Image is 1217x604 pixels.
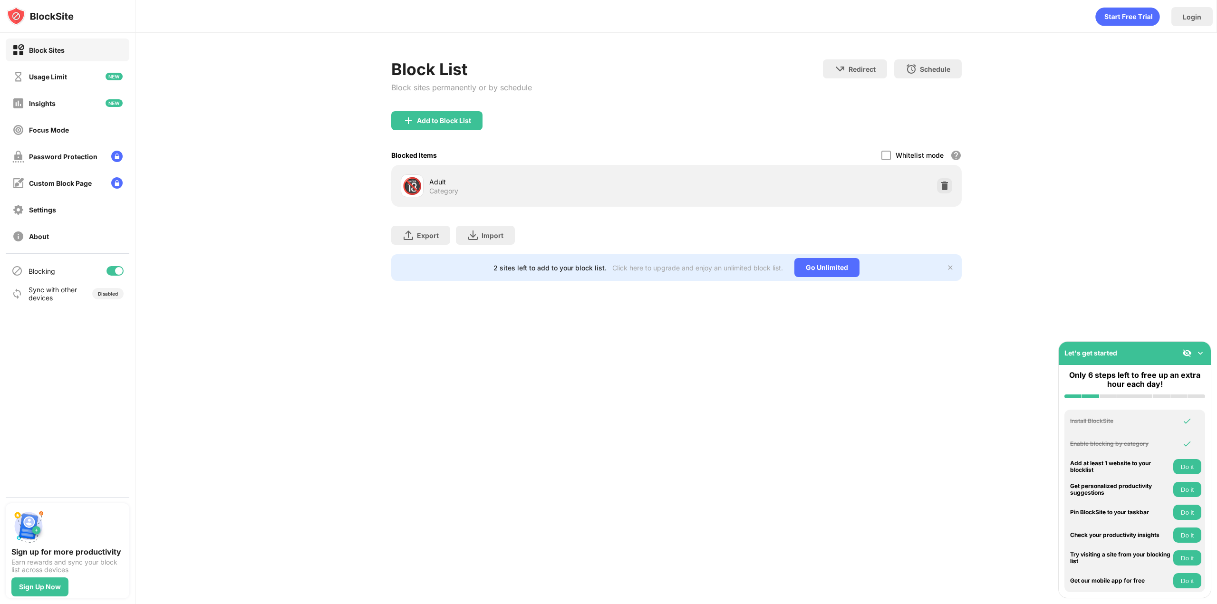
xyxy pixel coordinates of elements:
div: Custom Block Page [29,179,92,187]
button: Do it [1173,505,1201,520]
div: Block Sites [29,46,65,54]
div: Try visiting a site from your blocking list [1070,551,1171,565]
div: Let's get started [1064,349,1117,357]
button: Do it [1173,482,1201,497]
div: Check your productivity insights [1070,532,1171,538]
div: 2 sites left to add to your block list. [493,264,607,272]
div: Focus Mode [29,126,69,134]
div: Adult [429,177,676,187]
img: eye-not-visible.svg [1182,348,1192,358]
div: About [29,232,49,240]
button: Do it [1173,459,1201,474]
img: new-icon.svg [106,73,123,80]
div: Schedule [920,65,950,73]
div: Login [1183,13,1201,21]
div: Get our mobile app for free [1070,577,1171,584]
img: new-icon.svg [106,99,123,107]
div: Block List [391,59,532,79]
img: focus-off.svg [12,124,24,136]
div: Category [429,187,458,195]
div: Install BlockSite [1070,418,1171,424]
div: Import [482,231,503,240]
img: password-protection-off.svg [12,151,24,163]
div: Get personalized productivity suggestions [1070,483,1171,497]
img: settings-off.svg [12,204,24,216]
div: Sign Up Now [19,583,61,591]
img: lock-menu.svg [111,151,123,162]
div: Usage Limit [29,73,67,81]
div: Sign up for more productivity [11,547,124,556]
div: Redirect [849,65,876,73]
div: Go Unlimited [794,258,860,277]
div: Insights [29,99,56,107]
div: Blocking [29,267,55,275]
div: Export [417,231,439,240]
img: omni-check.svg [1182,439,1192,449]
div: Add at least 1 website to your blocklist [1070,460,1171,474]
img: logo-blocksite.svg [7,7,74,26]
div: Only 6 steps left to free up an extra hour each day! [1064,371,1205,389]
img: customize-block-page-off.svg [12,177,24,189]
img: omni-setup-toggle.svg [1196,348,1205,358]
img: lock-menu.svg [111,177,123,189]
div: Enable blocking by category [1070,441,1171,447]
div: Password Protection [29,153,97,161]
div: Sync with other devices [29,286,77,302]
div: Whitelist mode [896,151,944,159]
div: Earn rewards and sync your block list across devices [11,558,124,574]
div: animation [1095,7,1160,26]
img: insights-off.svg [12,97,24,109]
div: Pin BlockSite to your taskbar [1070,509,1171,516]
img: x-button.svg [947,264,954,271]
img: blocking-icon.svg [11,265,23,277]
img: push-signup.svg [11,509,46,543]
div: Settings [29,206,56,214]
div: 🔞 [402,176,422,196]
img: about-off.svg [12,230,24,242]
div: Block sites permanently or by schedule [391,83,532,92]
div: Add to Block List [417,117,471,125]
img: sync-icon.svg [11,288,23,299]
div: Disabled [98,291,118,297]
button: Do it [1173,573,1201,588]
button: Do it [1173,550,1201,566]
div: Click here to upgrade and enjoy an unlimited block list. [612,264,783,272]
img: omni-check.svg [1182,416,1192,426]
button: Do it [1173,527,1201,543]
img: time-usage-off.svg [12,71,24,83]
div: Blocked Items [391,151,437,159]
img: block-on.svg [12,44,24,56]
